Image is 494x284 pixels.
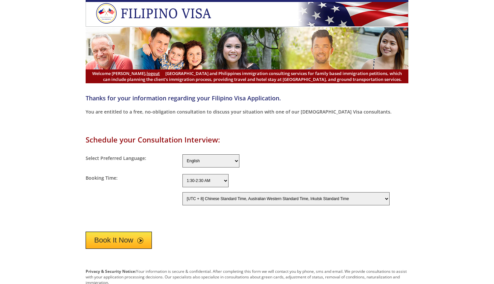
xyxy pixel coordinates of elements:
[86,94,408,102] h4: Thanks for your information regarding your Filipino Visa Application.
[92,70,160,76] span: Welcome [PERSON_NAME],
[92,70,402,82] span: [GEOGRAPHIC_DATA] and Philippines immigration consulting services for family based immigration pe...
[86,109,408,115] p: You are entitled to a free, no-obligation consultation to discuss your situation with one of our ...
[86,269,136,274] strong: Privacy & Security Notice:
[86,175,118,181] label: Booking Time:
[86,135,408,144] h1: Schedule your Consultation Interview:
[86,155,146,161] label: Select Preferred Language:
[86,232,152,249] button: Book It Now
[147,70,160,76] a: logout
